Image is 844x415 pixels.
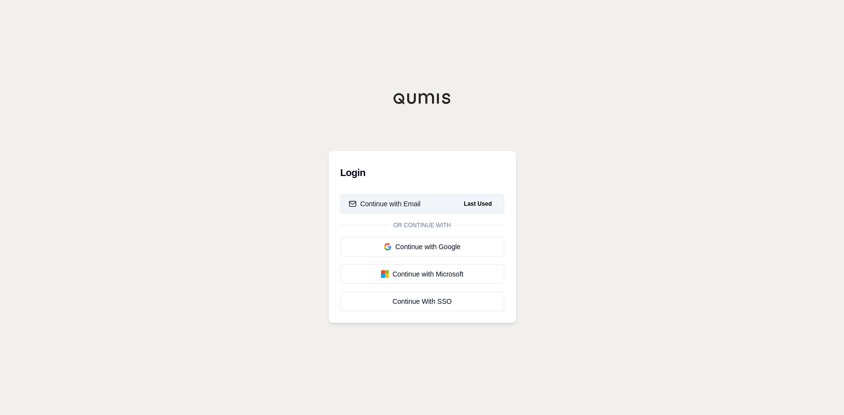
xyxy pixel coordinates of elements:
a: Continue With SSO [340,292,504,311]
h3: Login [340,163,504,182]
span: Last Used [460,198,495,210]
img: Qumis [393,93,451,104]
div: Continue with Email [349,199,421,209]
div: Continue with Microsoft [349,269,496,279]
button: Continue with Microsoft [340,264,504,284]
span: Or continue with [390,221,455,229]
button: Continue with Google [340,237,504,257]
div: Continue With SSO [349,296,496,306]
button: Continue with EmailLast Used [340,194,504,214]
div: Continue with Google [349,242,496,252]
